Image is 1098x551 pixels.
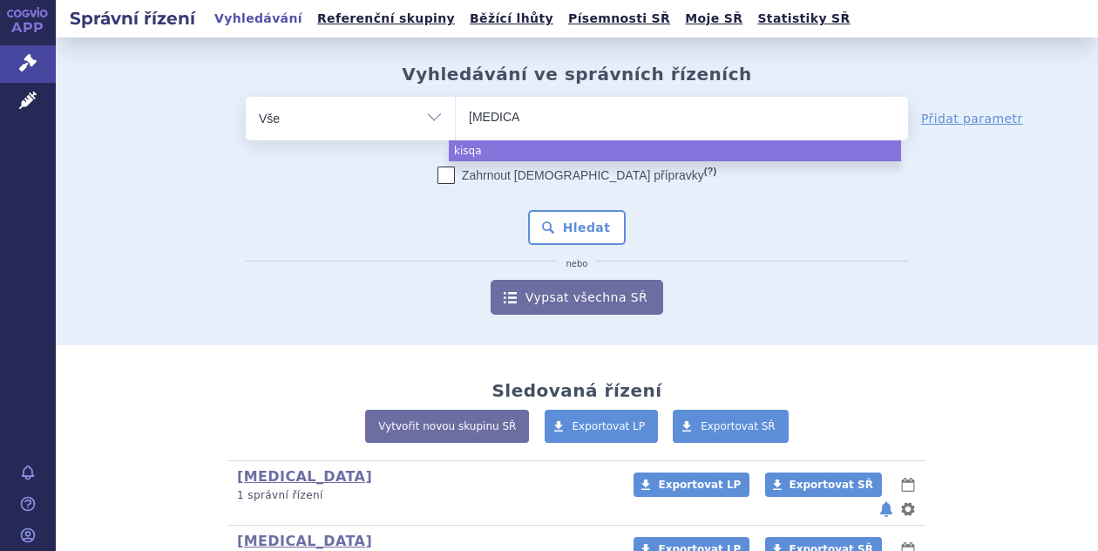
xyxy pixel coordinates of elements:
[899,474,917,495] button: lhůty
[921,110,1023,127] a: Přidat parametr
[528,210,627,245] button: Hledat
[673,410,789,443] a: Exportovat SŘ
[402,64,752,85] h2: Vyhledávání ve správních řízeních
[491,280,663,315] a: Vypsat všechna SŘ
[752,7,855,31] a: Statistiky SŘ
[558,259,597,269] i: nebo
[464,7,559,31] a: Běžící lhůty
[449,140,901,161] li: kisqa
[680,7,748,31] a: Moje SŘ
[237,533,372,549] a: [MEDICAL_DATA]
[899,499,917,520] button: nastavení
[765,473,882,497] a: Exportovat SŘ
[563,7,675,31] a: Písemnosti SŘ
[701,420,776,432] span: Exportovat SŘ
[545,410,659,443] a: Exportovat LP
[634,473,749,497] a: Exportovat LP
[56,6,209,31] h2: Správní řízení
[365,410,529,443] a: Vytvořit novou skupinu SŘ
[491,380,661,401] h2: Sledovaná řízení
[237,468,372,485] a: [MEDICAL_DATA]
[658,479,741,491] span: Exportovat LP
[878,499,895,520] button: notifikace
[237,488,611,503] p: 1 správní řízení
[704,166,716,177] abbr: (?)
[312,7,460,31] a: Referenční skupiny
[790,479,873,491] span: Exportovat SŘ
[573,420,646,432] span: Exportovat LP
[437,167,716,184] label: Zahrnout [DEMOGRAPHIC_DATA] přípravky
[209,7,308,31] a: Vyhledávání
